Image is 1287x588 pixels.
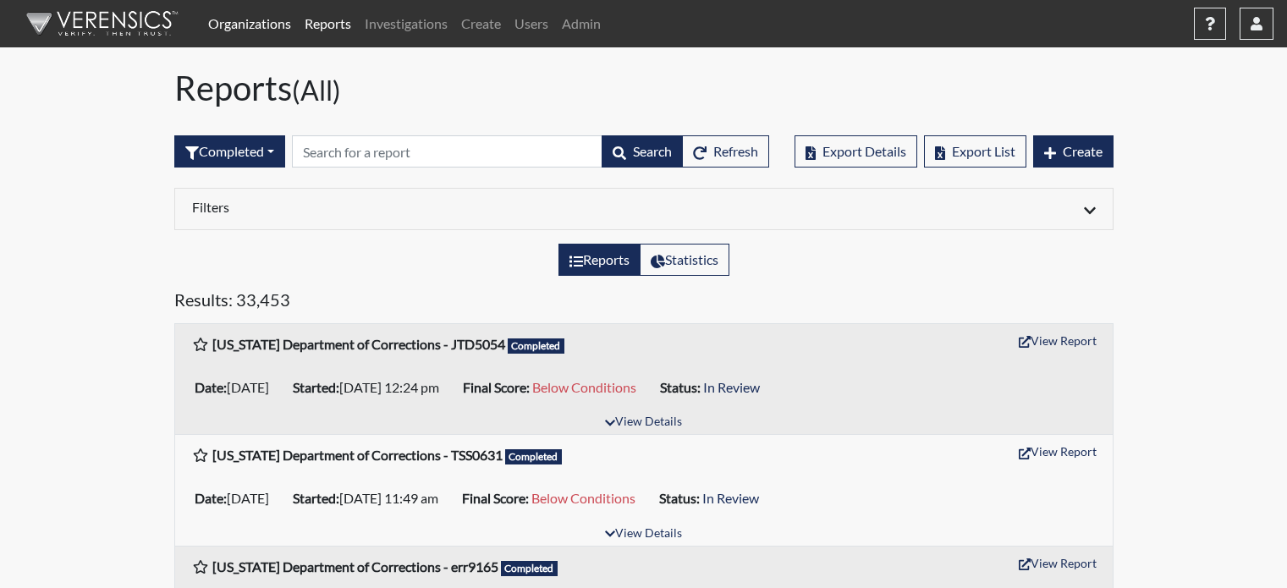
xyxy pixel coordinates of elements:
[298,7,358,41] a: Reports
[703,379,760,395] span: In Review
[192,199,631,215] h6: Filters
[508,7,555,41] a: Users
[660,379,701,395] b: Status:
[532,379,636,395] span: Below Conditions
[462,490,529,506] b: Final Score:
[188,374,286,401] li: [DATE]
[924,135,1026,168] button: Export List
[212,558,498,574] b: [US_STATE] Department of Corrections - err9165
[555,7,608,41] a: Admin
[640,244,729,276] label: View statistics about completed interviews
[292,74,341,107] small: (All)
[597,523,690,546] button: View Details
[822,143,906,159] span: Export Details
[174,68,1114,108] h1: Reports
[597,411,690,434] button: View Details
[293,379,339,395] b: Started:
[454,7,508,41] a: Create
[795,135,917,168] button: Export Details
[633,143,672,159] span: Search
[174,135,285,168] button: Completed
[1033,135,1114,168] button: Create
[508,338,565,354] span: Completed
[286,485,455,512] li: [DATE] 11:49 am
[1011,327,1104,354] button: View Report
[188,485,286,512] li: [DATE]
[358,7,454,41] a: Investigations
[212,336,505,352] b: [US_STATE] Department of Corrections - JTD5054
[195,490,227,506] b: Date:
[682,135,769,168] button: Refresh
[463,379,530,395] b: Final Score:
[952,143,1015,159] span: Export List
[292,135,602,168] input: Search by Registration ID, Interview Number, or Investigation Name.
[201,7,298,41] a: Organizations
[713,143,758,159] span: Refresh
[702,490,759,506] span: In Review
[195,379,227,395] b: Date:
[659,490,700,506] b: Status:
[174,289,1114,316] h5: Results: 33,453
[212,447,503,463] b: [US_STATE] Department of Corrections - TSS0631
[174,135,285,168] div: Filter by interview status
[293,490,339,506] b: Started:
[558,244,641,276] label: View the list of reports
[602,135,683,168] button: Search
[501,561,558,576] span: Completed
[286,374,456,401] li: [DATE] 12:24 pm
[1063,143,1103,159] span: Create
[179,199,1108,219] div: Click to expand/collapse filters
[1011,550,1104,576] button: View Report
[531,490,635,506] span: Below Conditions
[505,449,563,464] span: Completed
[1011,438,1104,464] button: View Report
